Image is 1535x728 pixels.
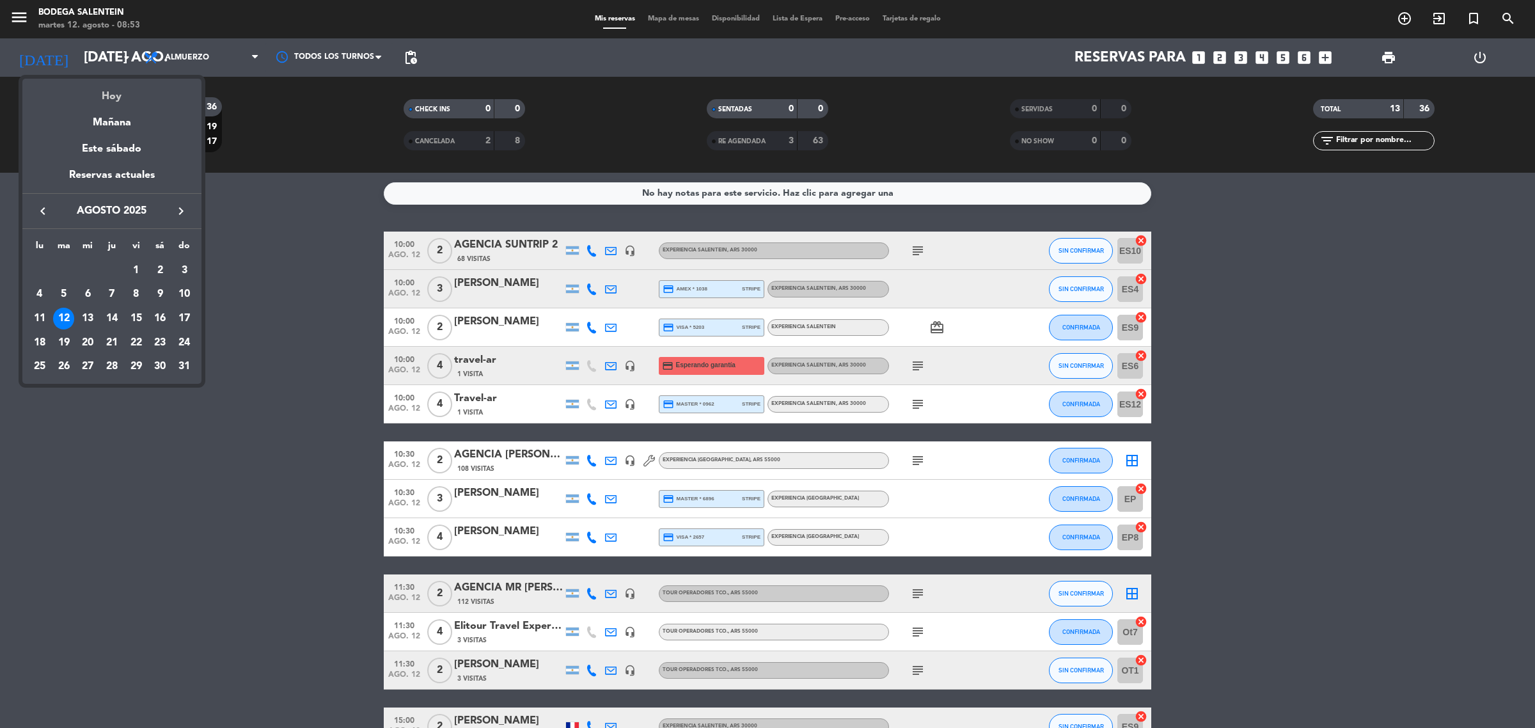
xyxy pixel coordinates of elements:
[31,203,54,219] button: keyboard_arrow_left
[149,332,171,354] div: 23
[124,355,148,379] td: 29 de agosto de 2025
[29,356,51,378] div: 25
[125,283,147,305] div: 8
[29,283,51,305] div: 4
[172,239,196,258] th: domingo
[75,331,100,355] td: 20 de agosto de 2025
[54,203,169,219] span: agosto 2025
[53,356,75,378] div: 26
[124,306,148,331] td: 15 de agosto de 2025
[149,308,171,329] div: 16
[77,356,98,378] div: 27
[53,308,75,329] div: 12
[22,105,201,131] div: Mañana
[124,239,148,258] th: viernes
[52,283,76,307] td: 5 de agosto de 2025
[22,167,201,193] div: Reservas actuales
[148,239,173,258] th: sábado
[169,203,193,219] button: keyboard_arrow_right
[149,283,171,305] div: 9
[149,260,171,281] div: 2
[77,308,98,329] div: 13
[52,331,76,355] td: 19 de agosto de 2025
[125,260,147,281] div: 1
[173,203,189,219] i: keyboard_arrow_right
[148,258,173,283] td: 2 de agosto de 2025
[172,258,196,283] td: 3 de agosto de 2025
[124,258,148,283] td: 1 de agosto de 2025
[125,356,147,378] div: 29
[75,283,100,307] td: 6 de agosto de 2025
[28,306,52,331] td: 11 de agosto de 2025
[77,332,98,354] div: 20
[101,332,123,354] div: 21
[148,331,173,355] td: 23 de agosto de 2025
[53,283,75,305] div: 5
[100,355,124,379] td: 28 de agosto de 2025
[124,283,148,307] td: 8 de agosto de 2025
[52,355,76,379] td: 26 de agosto de 2025
[173,308,195,329] div: 17
[125,308,147,329] div: 15
[22,131,201,167] div: Este sábado
[173,260,195,281] div: 3
[173,283,195,305] div: 10
[148,283,173,307] td: 9 de agosto de 2025
[172,306,196,331] td: 17 de agosto de 2025
[52,239,76,258] th: martes
[77,283,98,305] div: 6
[53,332,75,354] div: 19
[172,331,196,355] td: 24 de agosto de 2025
[173,332,195,354] div: 24
[75,306,100,331] td: 13 de agosto de 2025
[101,308,123,329] div: 14
[75,355,100,379] td: 27 de agosto de 2025
[29,308,51,329] div: 11
[28,355,52,379] td: 25 de agosto de 2025
[124,331,148,355] td: 22 de agosto de 2025
[148,355,173,379] td: 30 de agosto de 2025
[100,239,124,258] th: jueves
[22,79,201,105] div: Hoy
[148,306,173,331] td: 16 de agosto de 2025
[29,332,51,354] div: 18
[100,331,124,355] td: 21 de agosto de 2025
[100,306,124,331] td: 14 de agosto de 2025
[172,283,196,307] td: 10 de agosto de 2025
[52,306,76,331] td: 12 de agosto de 2025
[28,239,52,258] th: lunes
[28,283,52,307] td: 4 de agosto de 2025
[125,332,147,354] div: 22
[28,331,52,355] td: 18 de agosto de 2025
[100,283,124,307] td: 7 de agosto de 2025
[101,356,123,378] div: 28
[35,203,51,219] i: keyboard_arrow_left
[75,239,100,258] th: miércoles
[173,356,195,378] div: 31
[101,283,123,305] div: 7
[149,356,171,378] div: 30
[28,258,124,283] td: AGO.
[172,355,196,379] td: 31 de agosto de 2025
